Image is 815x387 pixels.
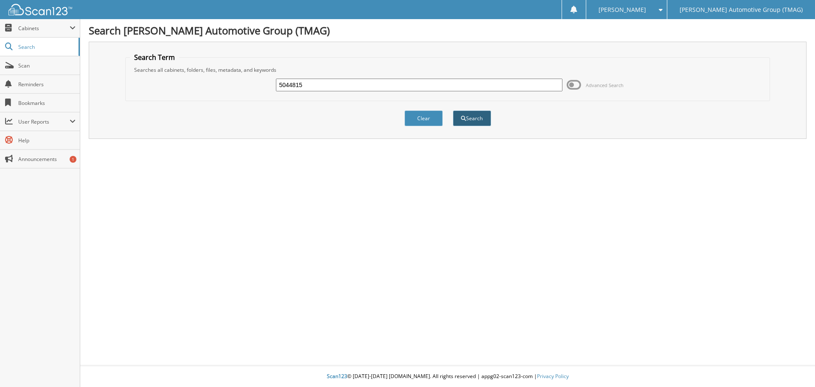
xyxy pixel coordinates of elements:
[18,25,70,32] span: Cabinets
[537,373,569,380] a: Privacy Policy
[18,43,74,51] span: Search
[80,366,815,387] div: © [DATE]-[DATE] [DOMAIN_NAME]. All rights reserved | appg02-scan123-com |
[18,81,76,88] span: Reminders
[18,118,70,125] span: User Reports
[680,7,803,12] span: [PERSON_NAME] Automotive Group (TMAG)
[18,155,76,163] span: Announcements
[18,137,76,144] span: Help
[599,7,646,12] span: [PERSON_NAME]
[586,82,624,88] span: Advanced Search
[89,23,807,37] h1: Search [PERSON_NAME] Automotive Group (TMAG)
[70,156,76,163] div: 1
[327,373,347,380] span: Scan123
[130,66,766,73] div: Searches all cabinets, folders, files, metadata, and keywords
[405,110,443,126] button: Clear
[453,110,491,126] button: Search
[130,53,179,62] legend: Search Term
[18,62,76,69] span: Scan
[8,4,72,15] img: scan123-logo-white.svg
[18,99,76,107] span: Bookmarks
